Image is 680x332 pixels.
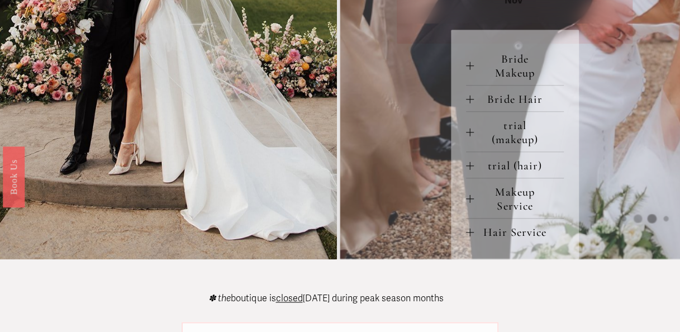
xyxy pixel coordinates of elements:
[466,152,564,178] button: trial (hair)
[208,294,443,303] p: boutique is [DATE] during peak season months
[474,52,564,80] span: Bride Makeup
[474,92,564,106] span: Bride Hair
[474,159,564,173] span: trial (hair)
[466,178,564,218] button: Makeup Service
[474,118,564,146] span: trial (makeup)
[275,293,302,304] span: closed
[466,112,564,151] button: trial (makeup)
[466,45,564,85] button: Bride Makeup
[466,219,564,244] button: Hair Service
[474,185,564,213] span: Makeup Service
[466,86,564,111] button: Bride Hair
[3,146,25,207] a: Book Us
[474,225,564,239] span: Hair Service
[208,293,231,304] em: ✽ the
